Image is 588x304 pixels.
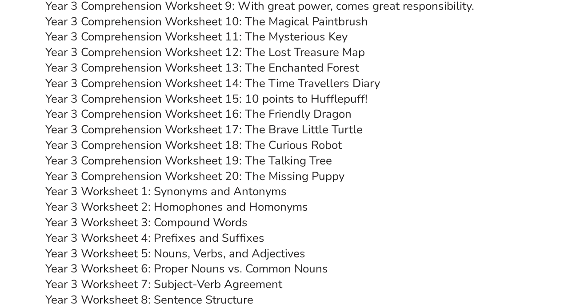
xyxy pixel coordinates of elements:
a: Year 3 Comprehension Worksheet 20: The Missing Puppy [45,168,344,184]
a: Year 3 Comprehension Worksheet 19: The Talking Tree [45,153,332,168]
a: Year 3 Worksheet 5: Nouns, Verbs, and Adjectives [45,246,305,261]
a: Year 3 Comprehension Worksheet 12: The Lost Treasure Map [45,44,365,60]
a: Year 3 Comprehension Worksheet 11: The Mysterious Key [45,29,348,44]
iframe: Chat Widget [436,204,588,304]
a: Year 3 Comprehension Worksheet 16: The Friendly Dragon [45,106,352,122]
a: Year 3 Comprehension Worksheet 14: The Time Travellers Diary [45,76,380,91]
a: Year 3 Worksheet 4: Prefixes and Suffixes [45,230,264,246]
a: Year 3 Worksheet 1: Synonyms and Antonyms [45,184,287,199]
a: Year 3 Comprehension Worksheet 10: The Magical Paintbrush [45,14,368,29]
a: Year 3 Worksheet 3: Compound Words [45,215,248,230]
a: Year 3 Comprehension Worksheet 17: The Brave Little Turtle [45,122,363,137]
a: Year 3 Comprehension Worksheet 18: The Curious Robot [45,137,342,153]
a: Year 3 Worksheet 2: Homophones and Homonyms [45,199,308,215]
a: Year 3 Worksheet 6: Proper Nouns vs. Common Nouns [45,261,328,276]
a: Year 3 Comprehension Worksheet 13: The Enchanted Forest [45,60,359,76]
a: Year 3 Comprehension Worksheet 15: 10 points to Hufflepuff! [45,91,368,107]
a: Year 3 Worksheet 7: Subject-Verb Agreement [45,276,282,292]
